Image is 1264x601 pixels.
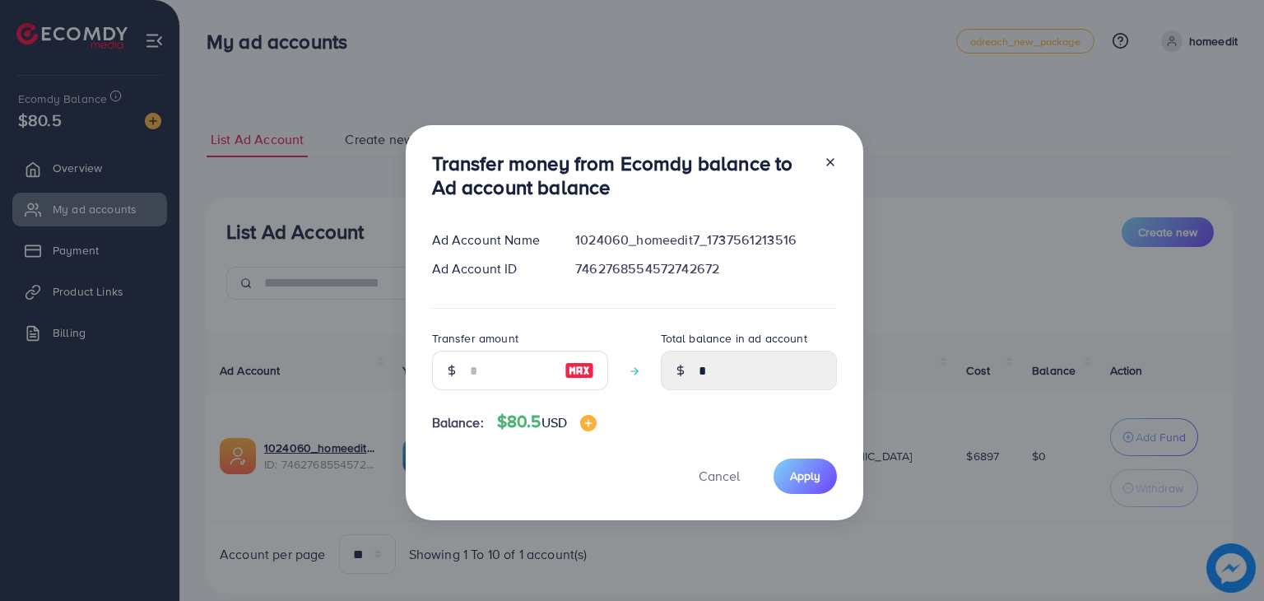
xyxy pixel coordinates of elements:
div: Ad Account Name [419,231,563,249]
label: Transfer amount [432,330,518,347]
span: Apply [790,468,820,484]
img: image [580,415,597,431]
label: Total balance in ad account [661,330,807,347]
span: USD [541,413,567,431]
h4: $80.5 [497,412,597,432]
button: Cancel [678,459,760,494]
h3: Transfer money from Ecomdy balance to Ad account balance [432,151,811,199]
span: Balance: [432,413,484,432]
div: 1024060_homeedit7_1737561213516 [562,231,849,249]
button: Apply [774,459,837,494]
span: Cancel [699,467,740,485]
img: image [565,361,594,380]
div: Ad Account ID [419,259,563,278]
div: 7462768554572742672 [562,259,849,278]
